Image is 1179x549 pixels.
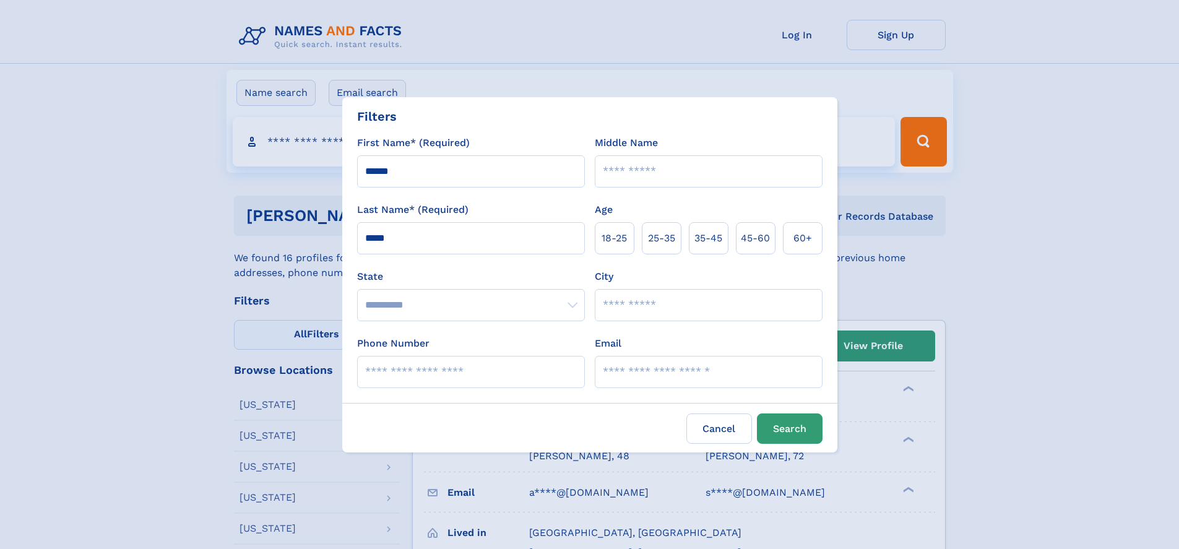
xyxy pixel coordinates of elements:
label: Email [595,336,621,351]
label: Middle Name [595,136,658,150]
button: Search [757,413,823,444]
label: City [595,269,613,284]
label: First Name* (Required) [357,136,470,150]
label: Phone Number [357,336,430,351]
span: 35‑45 [694,231,722,246]
label: Age [595,202,613,217]
span: 45‑60 [741,231,770,246]
span: 18‑25 [602,231,627,246]
label: State [357,269,585,284]
div: Filters [357,107,397,126]
label: Last Name* (Required) [357,202,469,217]
span: 60+ [793,231,812,246]
label: Cancel [686,413,752,444]
span: 25‑35 [648,231,675,246]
